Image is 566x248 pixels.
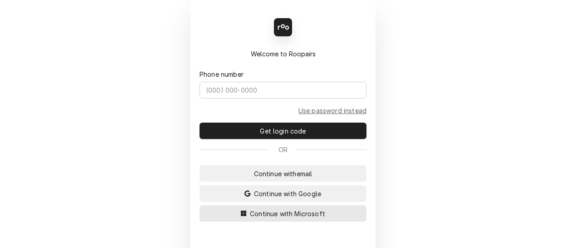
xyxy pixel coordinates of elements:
label: Phone number [200,69,244,79]
span: Continue with Google [252,189,323,198]
span: Continue with email [252,169,314,179]
button: Continue with Microsoft [200,205,366,222]
div: Or [200,145,366,154]
span: Continue with Microsoft [248,209,327,218]
button: Continue with Google [200,185,366,202]
button: Get login code [200,123,366,139]
a: Go to Phone and password form [298,106,366,115]
span: Get login code [258,126,307,136]
button: Continue withemail [200,165,366,182]
input: (000) 000-0000 [200,82,366,99]
div: Welcome to Roopairs [200,49,366,59]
